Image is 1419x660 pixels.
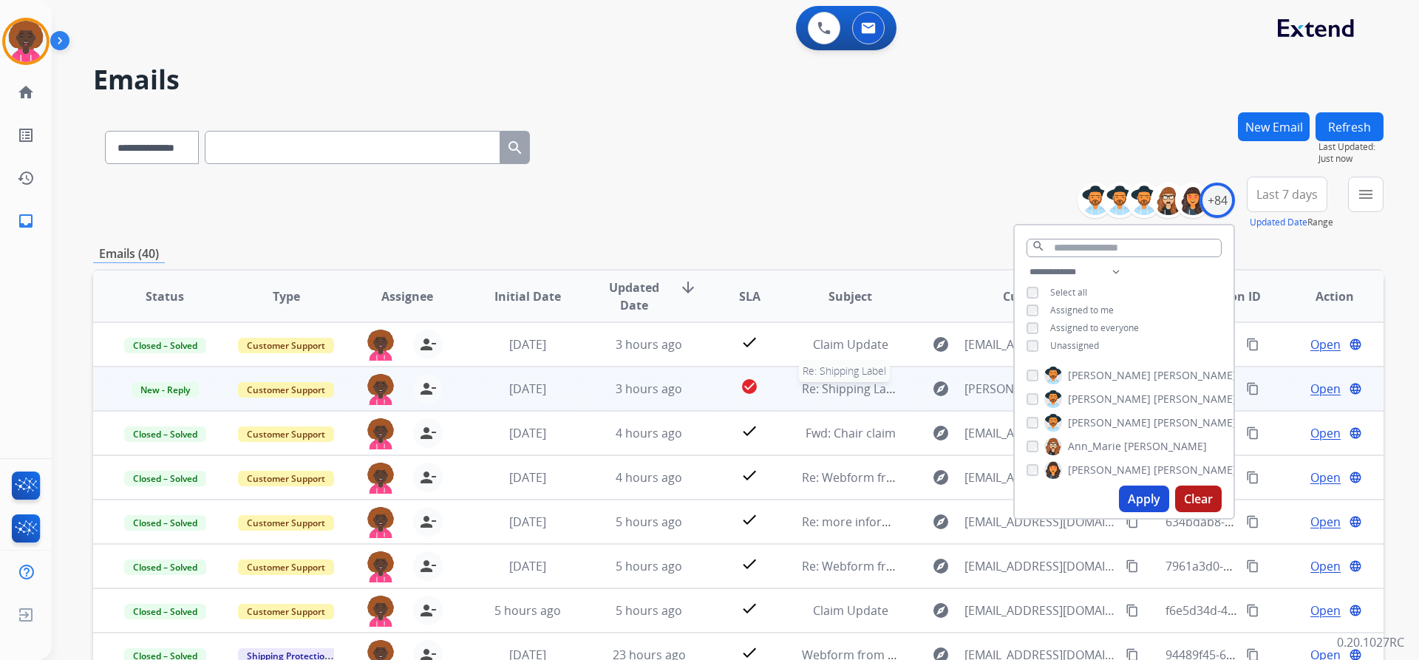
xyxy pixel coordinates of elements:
[802,469,1157,486] span: Re: Webform from [EMAIL_ADDRESS][DOMAIN_NAME] on [DATE]
[1250,216,1333,228] span: Range
[93,245,165,263] p: Emails (40)
[93,65,1384,95] h2: Emails
[238,559,334,575] span: Customer Support
[1050,339,1099,352] span: Unassigned
[124,471,206,486] span: Closed – Solved
[5,21,47,62] img: avatar
[1050,304,1114,316] span: Assigned to me
[1246,382,1259,395] mat-icon: content_copy
[17,212,35,230] mat-icon: inbox
[1310,513,1341,531] span: Open
[1068,439,1121,454] span: Ann_Marie
[509,558,546,574] span: [DATE]
[802,514,970,530] span: Re: more information needed.
[964,602,1117,619] span: [EMAIL_ADDRESS][DOMAIN_NAME]
[1124,439,1207,454] span: [PERSON_NAME]
[494,288,561,305] span: Initial Date
[1262,271,1384,322] th: Action
[1032,239,1045,253] mat-icon: search
[366,330,395,361] img: agent-avatar
[1126,515,1139,528] mat-icon: content_copy
[616,514,682,530] span: 5 hours ago
[1349,471,1362,484] mat-icon: language
[1154,368,1236,383] span: [PERSON_NAME]
[739,288,760,305] span: SLA
[366,551,395,582] img: agent-avatar
[1050,286,1087,299] span: Select all
[1126,559,1139,573] mat-icon: content_copy
[813,602,888,619] span: Claim Update
[1349,338,1362,351] mat-icon: language
[806,425,896,441] span: Fwd: Chair claim
[1238,112,1310,141] button: New Email
[1310,424,1341,442] span: Open
[1349,382,1362,395] mat-icon: language
[741,466,758,484] mat-icon: check
[1247,177,1327,212] button: Last 7 days
[132,382,199,398] span: New - Reply
[1316,112,1384,141] button: Refresh
[1068,368,1151,383] span: [PERSON_NAME]
[741,333,758,351] mat-icon: check
[616,425,682,441] span: 4 hours ago
[601,279,668,314] span: Updated Date
[1154,415,1236,430] span: [PERSON_NAME]
[741,599,758,617] mat-icon: check
[1246,426,1259,440] mat-icon: content_copy
[1310,469,1341,486] span: Open
[1166,602,1392,619] span: f6e5d34d-4a3d-4271-8e16-2c776449d30a
[1250,217,1307,228] button: Updated Date
[741,555,758,573] mat-icon: check
[509,469,546,486] span: [DATE]
[238,338,334,353] span: Customer Support
[124,426,206,442] span: Closed – Solved
[741,511,758,528] mat-icon: check
[506,139,524,157] mat-icon: search
[1175,486,1222,512] button: Clear
[1256,191,1318,197] span: Last 7 days
[238,426,334,442] span: Customer Support
[1166,514,1397,530] span: 634bdab8-13cd-4b57-8091-0c9b8162da08
[1349,426,1362,440] mat-icon: language
[124,559,206,575] span: Closed – Solved
[741,422,758,440] mat-icon: check
[616,558,682,574] span: 5 hours ago
[494,602,561,619] span: 5 hours ago
[802,558,1157,574] span: Re: Webform from [EMAIL_ADDRESS][DOMAIN_NAME] on [DATE]
[932,424,950,442] mat-icon: explore
[273,288,300,305] span: Type
[238,471,334,486] span: Customer Support
[1068,415,1151,430] span: [PERSON_NAME]
[419,557,437,575] mat-icon: person_remove
[17,126,35,144] mat-icon: list_alt
[124,338,206,353] span: Closed – Solved
[1310,380,1341,398] span: Open
[1349,515,1362,528] mat-icon: language
[799,360,890,382] span: Re: Shipping Label
[1318,141,1384,153] span: Last Updated:
[17,169,35,187] mat-icon: history
[381,288,433,305] span: Assignee
[1126,604,1139,617] mat-icon: content_copy
[366,418,395,449] img: agent-avatar
[1068,463,1151,477] span: [PERSON_NAME]
[1357,186,1375,203] mat-icon: menu
[616,469,682,486] span: 4 hours ago
[17,84,35,101] mat-icon: home
[419,336,437,353] mat-icon: person_remove
[509,425,546,441] span: [DATE]
[419,469,437,486] mat-icon: person_remove
[802,381,903,397] span: Re: Shipping Label
[932,602,950,619] mat-icon: explore
[741,378,758,395] mat-icon: check_circle
[1166,558,1395,574] span: 7961a3d0-0ab7-4211-99dc-7530b26e429e
[1246,338,1259,351] mat-icon: content_copy
[1310,336,1341,353] span: Open
[964,513,1117,531] span: [EMAIL_ADDRESS][DOMAIN_NAME]
[964,336,1117,353] span: [EMAIL_ADDRESS][DOMAIN_NAME]
[932,513,950,531] mat-icon: explore
[616,602,682,619] span: 5 hours ago
[509,381,546,397] span: [DATE]
[1003,288,1061,305] span: Customer
[813,336,888,353] span: Claim Update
